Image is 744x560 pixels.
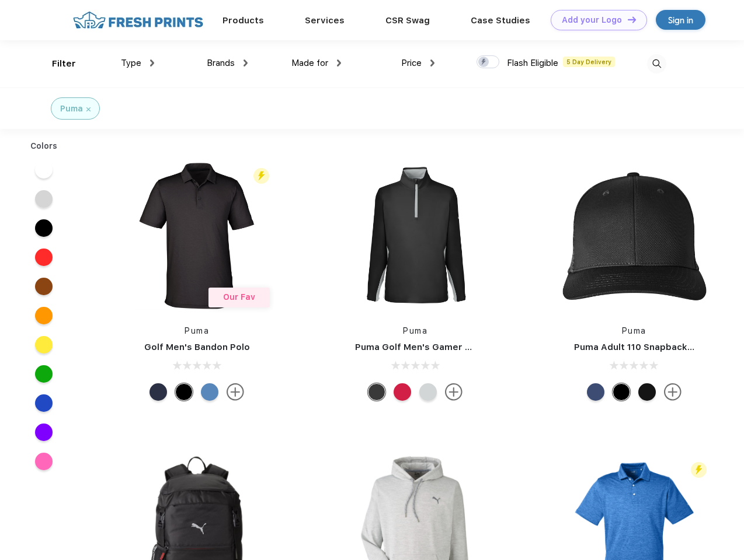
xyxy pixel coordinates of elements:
[337,60,341,66] img: dropdown.png
[647,54,666,73] img: desktop_search.svg
[507,58,558,68] span: Flash Eligible
[201,383,218,401] div: Lake Blue
[430,60,434,66] img: dropdown.png
[385,15,430,26] a: CSR Swag
[52,57,76,71] div: Filter
[86,107,91,111] img: filter_cancel.svg
[628,16,636,23] img: DT
[305,15,345,26] a: Services
[119,158,274,313] img: func=resize&h=266
[557,158,712,313] img: func=resize&h=266
[691,462,707,478] img: flash_active_toggle.svg
[403,326,427,335] a: Puma
[664,383,682,401] img: more.svg
[150,383,167,401] div: Navy Blazer
[60,103,83,115] div: Puma
[175,383,193,401] div: Puma Black
[22,140,67,152] div: Colors
[150,60,154,66] img: dropdown.png
[223,292,255,302] span: Our Fav
[638,383,656,401] div: Pma Blk with Pma Blk
[656,10,705,30] a: Sign in
[368,383,385,401] div: Puma Black
[227,383,244,401] img: more.svg
[587,383,604,401] div: Peacoat Qut Shd
[69,10,207,30] img: fo%20logo%202.webp
[355,342,540,352] a: Puma Golf Men's Gamer Golf Quarter-Zip
[401,58,422,68] span: Price
[244,60,248,66] img: dropdown.png
[394,383,411,401] div: Ski Patrol
[338,158,493,313] img: func=resize&h=266
[613,383,630,401] div: Pma Blk Pma Blk
[563,57,615,67] span: 5 Day Delivery
[121,58,141,68] span: Type
[253,168,269,184] img: flash_active_toggle.svg
[207,58,235,68] span: Brands
[419,383,437,401] div: High Rise
[144,342,250,352] a: Golf Men's Bandon Polo
[185,326,209,335] a: Puma
[222,15,264,26] a: Products
[622,326,646,335] a: Puma
[668,13,693,27] div: Sign in
[445,383,463,401] img: more.svg
[562,15,622,25] div: Add your Logo
[291,58,328,68] span: Made for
